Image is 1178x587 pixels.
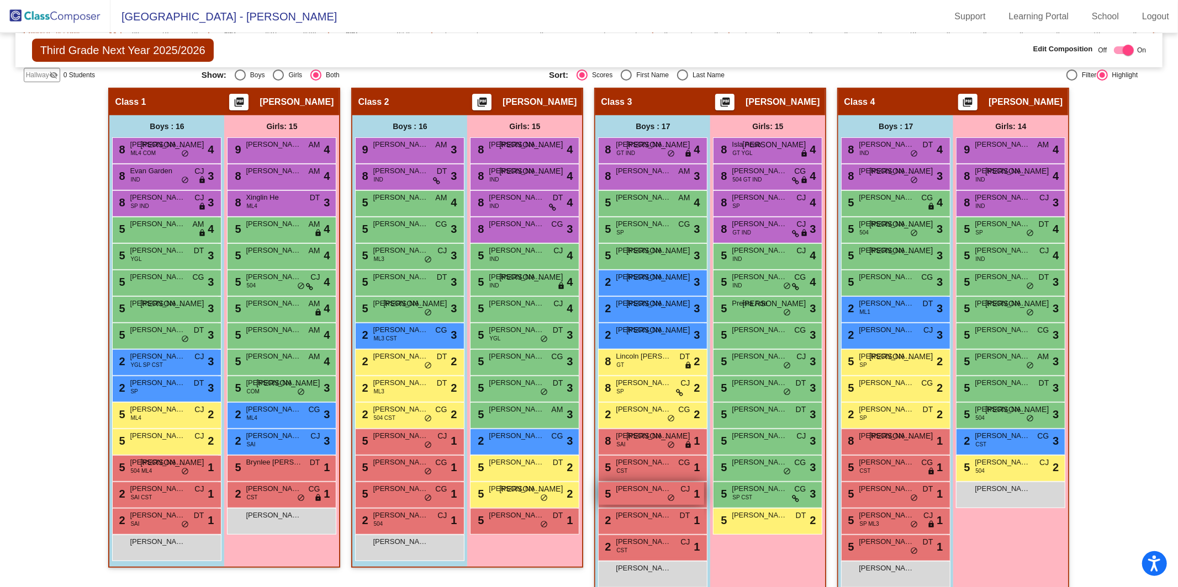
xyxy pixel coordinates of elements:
span: [PERSON_NAME] [616,139,671,150]
span: DT [923,139,933,151]
span: lock [198,229,206,238]
div: First Name [632,70,669,80]
span: AM [678,192,690,204]
div: Boys : 17 [595,115,710,137]
div: Highlight [1108,70,1138,80]
span: 8 [475,143,484,156]
span: [PERSON_NAME] [130,245,185,256]
span: 5 [845,249,854,262]
span: 3 [694,274,700,290]
span: SP [975,228,982,237]
span: CJ [796,245,806,257]
span: CJ [437,245,447,257]
span: 5 [232,249,241,262]
span: 3 [324,194,330,211]
span: 5 [602,249,611,262]
span: [PERSON_NAME] [130,218,185,230]
span: 8 [718,170,727,182]
span: [PERSON_NAME] [373,271,428,282]
span: AM [308,245,320,257]
span: 3 [937,274,943,290]
span: [PERSON_NAME] [489,218,544,230]
div: Boys : 16 [109,115,224,137]
span: [PERSON_NAME] [732,192,787,203]
span: AM [308,139,320,151]
span: IND [859,149,869,157]
span: IND [489,202,499,210]
span: lock [800,176,808,185]
span: 5 [845,196,854,209]
span: Class 2 [358,97,389,108]
span: 8 [359,170,368,182]
span: 9 [232,143,241,156]
span: [PERSON_NAME] [742,139,806,151]
span: [PERSON_NAME] [975,139,1030,150]
span: 3 [451,221,457,237]
span: 4 [451,194,457,211]
span: Show: [202,70,226,80]
span: [PERSON_NAME] [732,166,787,177]
span: CG [678,218,690,230]
div: Boys [246,70,265,80]
span: 8 [845,170,854,182]
div: Girls: 14 [953,115,1068,137]
span: DT [553,192,563,204]
span: 8 [232,170,241,182]
span: [PERSON_NAME] [626,271,690,283]
div: Girls [284,70,302,80]
span: 5 [116,223,125,235]
span: CG [921,192,933,204]
span: 8 [602,143,611,156]
span: 8 [602,170,611,182]
span: IND [975,175,985,184]
span: [PERSON_NAME] [499,166,563,177]
span: [PERSON_NAME] [246,271,301,282]
span: do_not_disturb_alt [910,150,918,158]
span: ML3 [373,255,384,263]
span: Third Grade Next Year 2025/2026 [32,39,214,62]
mat-icon: picture_as_pdf [962,97,975,112]
span: 4 [567,141,573,158]
span: CJ [796,192,806,204]
span: IND [732,255,742,263]
span: do_not_disturb_alt [181,150,189,158]
span: [PERSON_NAME] [626,245,690,257]
span: [PERSON_NAME] [616,218,671,230]
span: DT [1039,218,1049,230]
span: 5 [961,276,970,288]
button: Print Students Details [715,94,735,110]
span: [PERSON_NAME] [859,271,914,282]
div: Girls: 15 [710,115,825,137]
span: [PERSON_NAME] [975,166,1030,177]
span: 5 [359,276,368,288]
span: SP [732,202,739,210]
span: 8 [961,170,970,182]
span: AM [1037,139,1049,151]
span: 4 [810,194,816,211]
span: 4 [324,221,330,237]
span: lock [800,150,808,158]
span: 4 [567,168,573,184]
span: AM [308,298,320,309]
span: [GEOGRAPHIC_DATA] - [PERSON_NAME] [110,8,337,25]
mat-icon: picture_as_pdf [719,97,732,112]
span: CG [551,218,563,230]
span: [PERSON_NAME] [246,166,301,177]
div: Boys : 16 [352,115,467,137]
span: IND [373,175,383,184]
div: Both [321,70,340,80]
span: 4 [208,141,214,158]
span: 3 [1053,274,1059,290]
span: GT YGL [732,149,752,157]
span: 4 [810,168,816,184]
span: [PERSON_NAME] [373,192,428,203]
span: do_not_disturb_alt [297,282,305,291]
span: 8 [475,223,484,235]
span: CG [435,218,447,230]
span: 3 [451,141,457,158]
span: lock [314,229,322,238]
span: SP IND [130,202,149,210]
span: [PERSON_NAME] [PERSON_NAME] [859,166,914,177]
span: DT [437,166,447,177]
span: Hallway [26,70,49,80]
